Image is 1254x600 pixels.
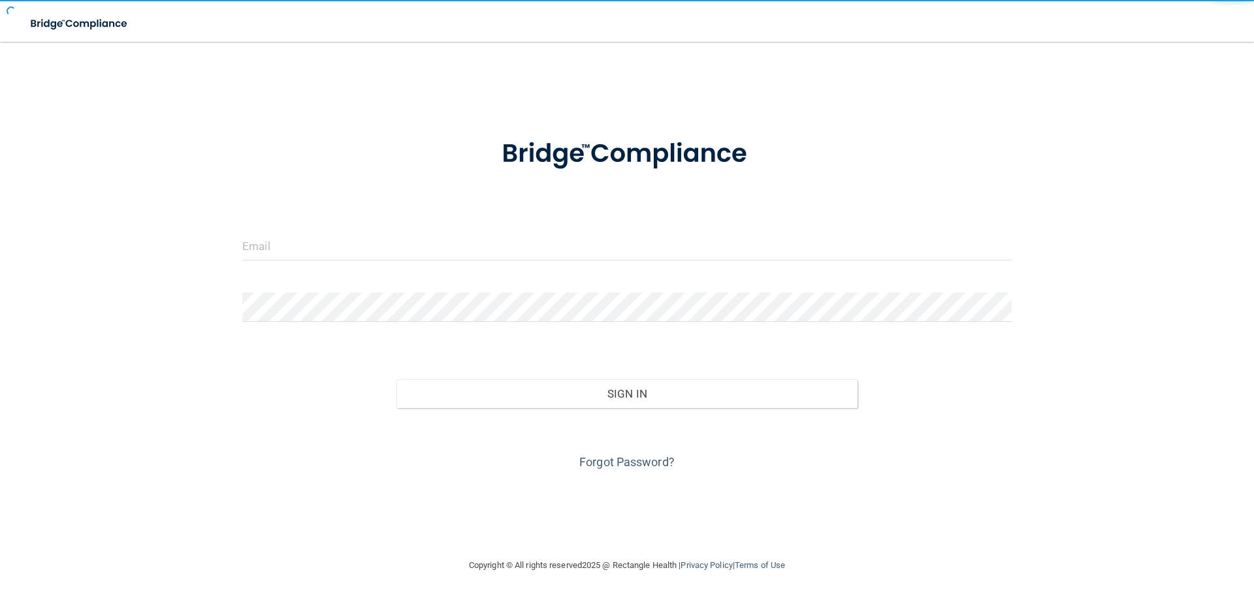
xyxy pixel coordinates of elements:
a: Privacy Policy [681,560,732,570]
input: Email [242,231,1012,261]
a: Terms of Use [735,560,785,570]
button: Sign In [396,379,858,408]
a: Forgot Password? [579,455,675,469]
div: Copyright © All rights reserved 2025 @ Rectangle Health | | [389,545,865,586]
img: bridge_compliance_login_screen.278c3ca4.svg [475,120,779,188]
img: bridge_compliance_login_screen.278c3ca4.svg [20,10,140,37]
